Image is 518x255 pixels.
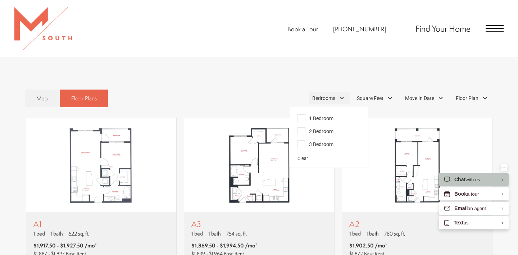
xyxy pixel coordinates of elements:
[384,230,405,237] span: 780 sq. ft.
[36,94,48,103] span: Map
[297,140,333,148] span: 3 Bedroom
[191,242,258,249] span: $1,869.50 - $1,994.50 /mo*
[415,23,471,34] a: Find Your Home
[184,118,334,213] img: A3 - 1 bedroom floor plan layout with 1 bathroom and 764 square feet
[357,95,383,102] span: Square Feet
[26,118,176,213] img: A1 - 1 bedroom floor plan layout with 1 bathroom and 622 square feet
[342,118,492,213] img: A2 - 1 bedroom floor plan layout with 1 bathroom and 780 square feet
[71,94,97,103] span: Floor Plans
[297,127,333,135] span: 2 Bedroom
[333,25,386,33] span: [PHONE_NUMBER]
[287,25,318,33] a: Book a Tour
[68,230,89,237] span: 622 sq. ft.
[456,95,478,102] span: Floor Plan
[405,95,434,102] span: Move In Date
[349,230,361,237] span: 1 bed
[33,242,97,249] span: $1,917.50 - $1,927.50 /mo*
[349,219,409,228] p: A2
[312,95,335,102] span: Bedrooms
[208,230,221,237] span: 1 bath
[33,230,45,237] span: 1 bed
[191,230,203,237] span: 1 bed
[191,219,258,228] p: A3
[366,230,379,237] span: 1 bath
[50,230,63,237] span: 1 bath
[297,114,333,122] span: 1 Bedroom
[297,155,308,162] button: Clear
[14,7,72,50] img: MSouth
[33,219,97,228] p: A1
[486,25,504,32] button: Open Menu
[226,230,247,237] span: 764 sq. ft.
[349,242,387,249] span: $1,902.50 /mo*
[333,25,386,33] a: Call Us at 813-570-8014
